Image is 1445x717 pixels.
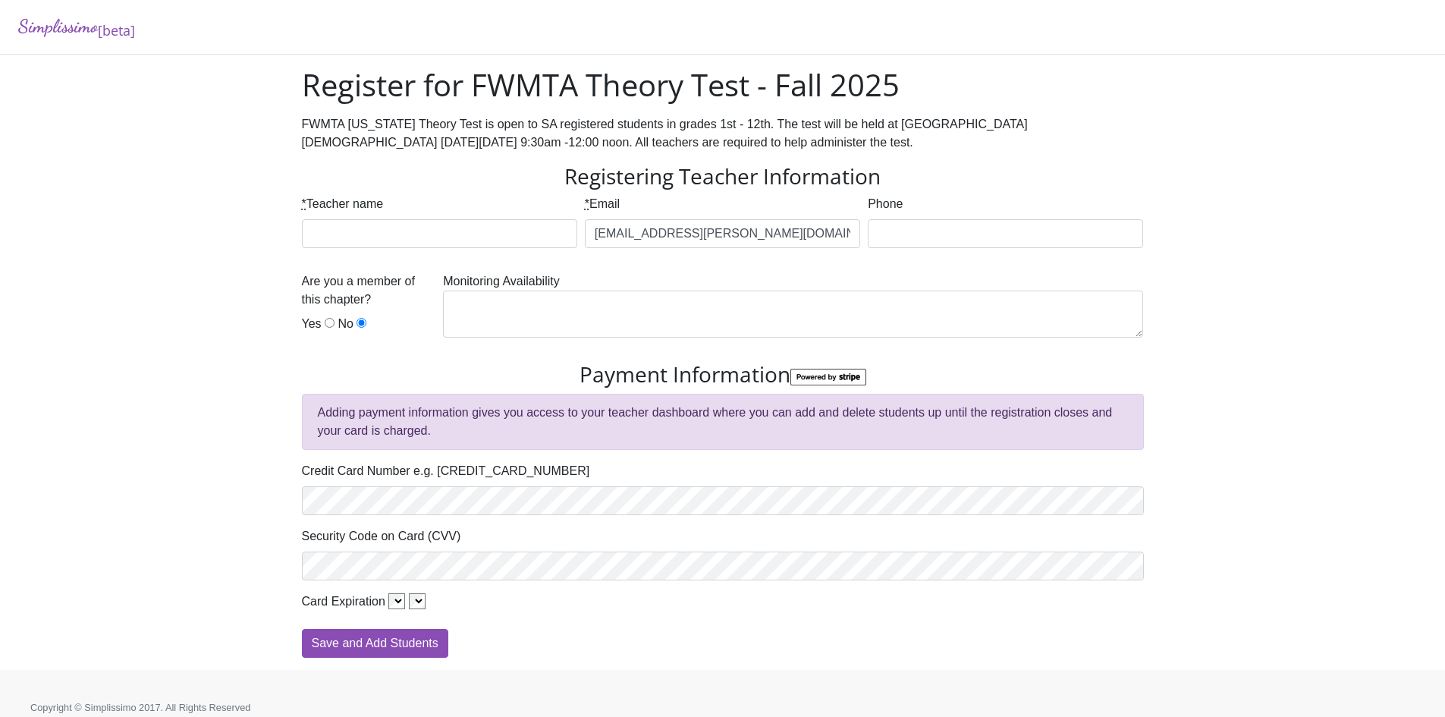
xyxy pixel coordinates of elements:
[302,67,1144,103] h1: Register for FWMTA Theory Test - Fall 2025
[302,362,1144,388] h3: Payment Information
[302,394,1144,450] div: Adding payment information gives you access to your teacher dashboard where you can add and delet...
[302,197,306,210] abbr: required
[302,527,461,546] label: Security Code on Card (CVV)
[790,369,866,386] img: StripeBadge-6abf274609356fb1c7d224981e4c13d8e07f95b5cc91948bd4e3604f74a73e6b.png
[302,462,590,480] label: Credit Card Number e.g. [CREDIT_CARD_NUMBER]
[302,593,385,611] label: Card Expiration
[18,12,135,42] a: Simplissimo[beta]
[302,164,1144,190] h3: Registering Teacher Information
[302,315,322,333] label: Yes
[302,115,1144,152] div: FWMTA [US_STATE] Theory Test is open to SA registered students in grades 1st - 12th. The test wil...
[585,195,620,213] label: Email
[302,195,384,213] label: Teacher name
[302,629,448,658] input: Save and Add Students
[30,700,1415,715] p: Copyright © Simplissimo 2017. All Rights Reserved
[338,315,353,333] label: No
[302,272,436,309] label: Are you a member of this chapter?
[585,197,589,210] abbr: required
[439,272,1147,350] div: Monitoring Availability
[98,21,135,39] sub: [beta]
[868,195,903,213] label: Phone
